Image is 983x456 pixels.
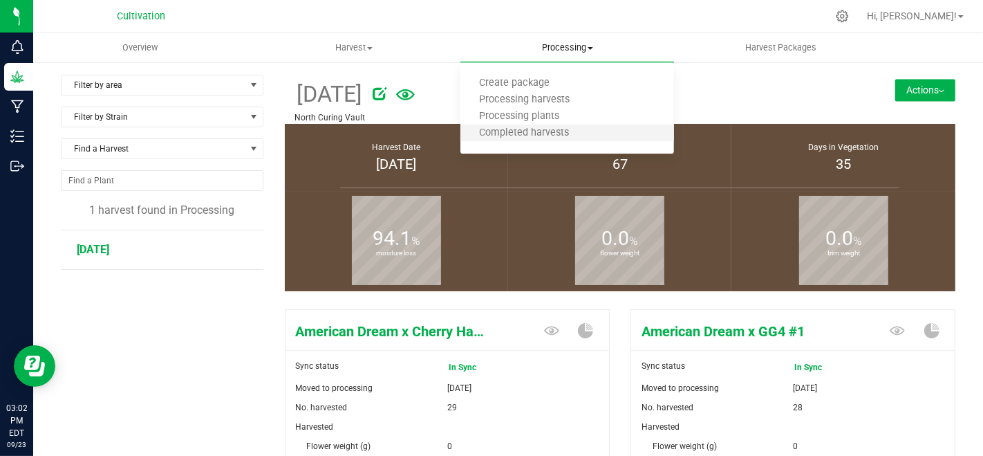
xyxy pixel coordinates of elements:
span: Completed harvests [460,127,588,139]
group-info-box: Days in vegetation [742,124,944,192]
span: Harvest Packages [727,42,835,54]
inline-svg: Manufacturing [10,100,24,113]
p: 03:02 PM EDT [6,402,27,439]
div: 67 [525,154,714,174]
span: Processing [460,42,674,54]
div: [DATE] [302,154,491,174]
group-info-box: Moisture loss % [295,192,498,291]
button: Actions [895,79,955,101]
input: NO DATA FOUND [62,171,263,190]
div: 1 harvest found in Processing [61,202,263,219]
iframe: Resource center [14,345,55,387]
group-info-box: Harvest Date [295,124,498,192]
a: Processing Create package Processing harvests Processing plants Completed harvests [460,33,674,62]
span: Find a Harvest [62,139,245,158]
span: [DATE] [447,379,471,398]
p: 09/23 [6,439,27,450]
span: In Sync [449,358,504,377]
span: Harvest [247,42,460,54]
span: Overview [104,42,176,54]
span: [DATE] [295,77,363,111]
a: Harvest [247,33,460,62]
span: American Dream x Cherry Hash Plant #6 [285,321,500,342]
group-info-box: Trim weight % [742,192,944,291]
div: Days in Vegetation [749,141,937,154]
b: flower weight [575,192,664,316]
span: [DATE] [793,379,817,398]
span: No. harvested [296,403,348,412]
span: Moved to processing [296,383,373,393]
group-info-box: Flower weight % [518,192,721,291]
b: moisture loss [352,192,441,316]
span: American Dream x GG4 #1 [631,321,845,342]
a: Harvest Packages [674,33,888,62]
span: In Sync [447,356,505,379]
span: 0 [447,437,452,456]
inline-svg: Inventory [10,129,24,143]
span: No. harvested [642,403,693,412]
inline-svg: Outbound [10,159,24,173]
span: [DATE] [77,243,109,256]
span: Cultivation [117,10,165,22]
span: select [245,75,262,95]
p: North Curing Vault [295,111,834,124]
span: Filter by Strain [62,107,245,127]
span: Flower weight (g) [653,441,717,451]
div: 35 [749,154,937,174]
span: Moved to processing [642,383,719,393]
span: Sync status [642,361,685,371]
span: Filter by area [62,75,245,95]
div: Manage settings [834,10,851,23]
group-info-box: Days in flowering [518,124,721,192]
span: Flower weight (g) [307,441,371,451]
b: trim weight [799,192,888,316]
span: 28 [793,398,803,417]
span: 29 [447,398,457,417]
a: Overview [33,33,247,62]
span: 0 [793,437,798,456]
inline-svg: Monitoring [10,40,24,54]
span: Harvested [296,422,334,432]
span: Sync status [296,361,339,371]
span: Hi, [PERSON_NAME]! [867,10,957,21]
div: Harvest Date [302,141,491,154]
span: Harvested [642,422,680,432]
inline-svg: Grow [10,70,24,84]
span: Create package [460,77,568,89]
span: In Sync [794,358,850,377]
span: Processing plants [460,111,578,122]
span: In Sync [793,356,851,379]
span: Processing harvests [460,94,588,106]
